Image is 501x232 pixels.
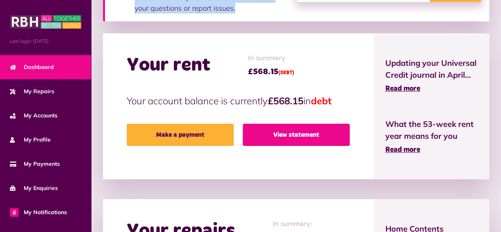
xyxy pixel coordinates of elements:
span: My Profile [10,136,51,144]
a: Updating your Universal Credit journal in April... Read more [385,57,478,94]
span: My Repairs [10,87,54,96]
span: In summary: [273,219,326,230]
a: What the 53-week rent year means for you Read more [385,118,478,155]
a: Make a payment [127,124,234,146]
span: Read more [385,146,420,153]
span: My Accounts [10,111,57,120]
span: 6 [10,208,19,217]
span: (DEBT) [278,71,294,75]
img: MyRBH [10,14,81,30]
span: My Notifications [10,208,67,217]
span: My Payments [10,160,60,168]
span: In summary [248,53,294,64]
span: Read more [385,85,420,92]
span: What the 53-week rent year means for you [385,118,478,142]
span: My Enquiries [10,184,58,192]
span: £568.15 [248,66,294,78]
a: View statement [243,124,350,146]
span: Last login: [DATE] [10,38,81,45]
h2: Your rent [127,54,210,77]
span: Dashboard [10,63,54,71]
p: Your account balance is currently in [127,94,350,108]
strong: £568.15 [268,95,303,107]
span: Updating your Universal Credit journal in April... [385,57,478,81]
span: debt [311,95,331,107]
